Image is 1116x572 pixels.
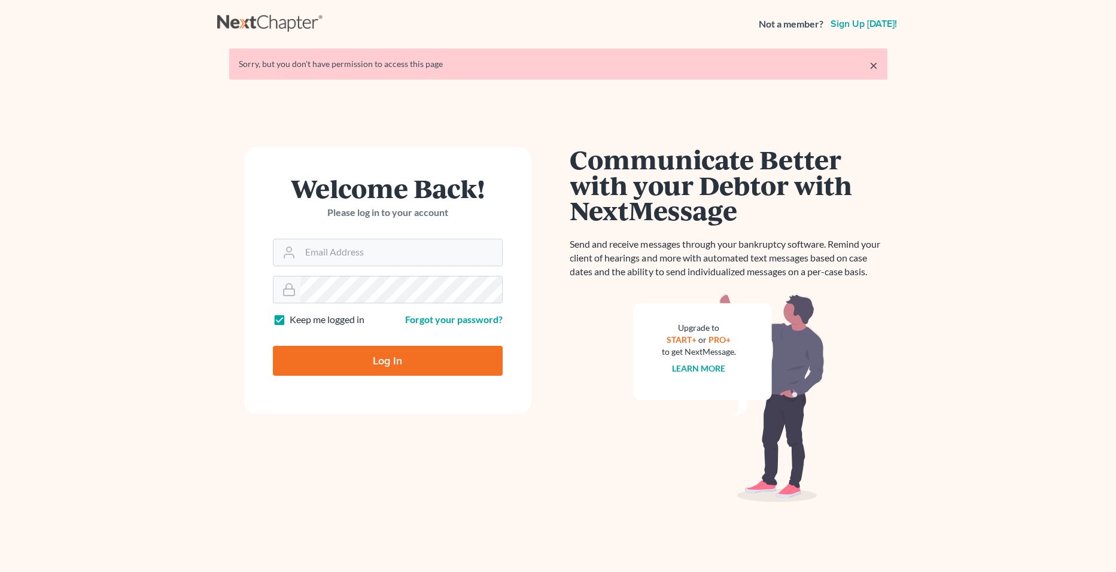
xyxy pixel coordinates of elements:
[405,314,503,325] a: Forgot your password?
[273,206,503,220] p: Please log in to your account
[662,322,736,334] div: Upgrade to
[828,19,899,29] a: Sign up [DATE]!
[672,363,725,373] a: Learn more
[759,17,823,31] strong: Not a member?
[239,58,878,70] div: Sorry, but you don't have permission to access this page
[290,313,364,327] label: Keep me logged in
[570,147,887,223] h1: Communicate Better with your Debtor with NextMessage
[667,334,697,345] a: START+
[273,175,503,201] h1: Welcome Back!
[300,239,502,266] input: Email Address
[273,346,503,376] input: Log In
[570,238,887,279] p: Send and receive messages through your bankruptcy software. Remind your client of hearings and mo...
[708,334,731,345] a: PRO+
[698,334,707,345] span: or
[662,346,736,358] div: to get NextMessage.
[633,293,825,503] img: nextmessage_bg-59042aed3d76b12b5cd301f8e5b87938c9018125f34e5fa2b7a6b67550977c72.svg
[869,58,878,72] a: ×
